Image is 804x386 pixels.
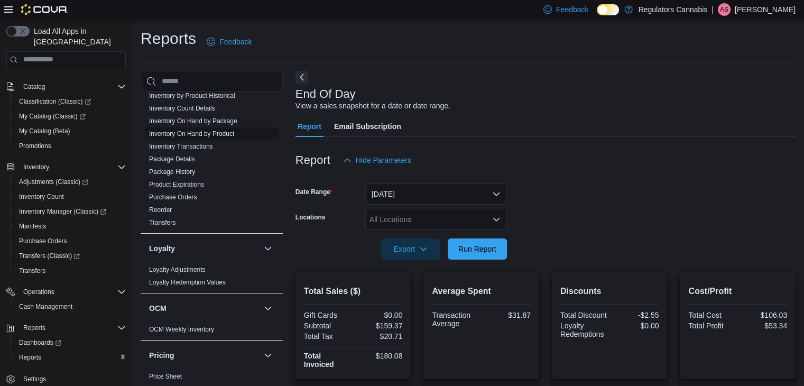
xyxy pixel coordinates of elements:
[334,116,401,137] span: Email Subscription
[295,100,450,112] div: View a sales snapshot for a date or date range.
[15,300,77,313] a: Cash Management
[262,302,274,315] button: OCM
[304,285,403,298] h2: Total Sales ($)
[612,321,659,330] div: $0.00
[560,321,607,338] div: Loyalty Redemptions
[19,192,64,201] span: Inventory Count
[149,155,195,163] span: Package Details
[141,28,196,49] h1: Reports
[19,207,106,216] span: Inventory Manager (Classic)
[15,205,126,218] span: Inventory Manager (Classic)
[149,243,260,254] button: Loyalty
[365,183,507,205] button: [DATE]
[295,154,330,167] h3: Report
[19,112,86,121] span: My Catalog (Classic)
[149,180,204,189] span: Product Expirations
[688,285,787,298] h2: Cost/Profit
[612,311,659,319] div: -$2.55
[15,220,50,233] a: Manifests
[740,321,787,330] div: $53.34
[149,181,204,188] a: Product Expirations
[19,373,50,385] a: Settings
[560,285,659,298] h2: Discounts
[11,234,130,249] button: Purchase Orders
[638,3,707,16] p: Regulators Cannabis
[15,190,68,203] a: Inventory Count
[149,168,195,176] span: Package History
[11,174,130,189] a: Adjustments (Classic)
[15,205,110,218] a: Inventory Manager (Classic)
[149,92,235,99] a: Inventory by Product Historical
[15,351,45,364] a: Reports
[2,284,130,299] button: Operations
[23,288,54,296] span: Operations
[492,215,501,224] button: Open list of options
[149,142,213,151] span: Inventory Transactions
[23,375,46,383] span: Settings
[19,372,126,385] span: Settings
[19,286,126,298] span: Operations
[19,161,53,173] button: Inventory
[15,140,126,152] span: Promotions
[304,311,351,319] div: Gift Cards
[21,4,68,15] img: Cova
[718,3,731,16] div: Ashley Smith
[432,311,479,328] div: Transaction Average
[149,326,214,333] a: OCM Weekly Inventory
[15,176,126,188] span: Adjustments (Classic)
[19,222,46,231] span: Manifests
[15,264,50,277] a: Transfers
[149,130,234,138] span: Inventory On Hand by Product
[149,243,175,254] h3: Loyalty
[15,250,126,262] span: Transfers (Classic)
[19,321,126,334] span: Reports
[19,97,91,106] span: Classification (Classic)
[15,110,126,123] span: My Catalog (Classic)
[149,206,172,214] a: Reorder
[149,104,215,113] span: Inventory Count Details
[11,94,130,109] a: Classification (Classic)
[11,249,130,263] a: Transfers (Classic)
[30,26,126,47] span: Load All Apps in [GEOGRAPHIC_DATA]
[19,237,67,245] span: Purchase Orders
[19,178,88,186] span: Adjustments (Classic)
[15,125,126,137] span: My Catalog (Beta)
[149,266,206,273] a: Loyalty Adjustments
[735,3,796,16] p: [PERSON_NAME]
[19,80,49,93] button: Catalog
[387,238,434,260] span: Export
[15,190,126,203] span: Inventory Count
[15,336,66,349] a: Dashboards
[19,127,70,135] span: My Catalog (Beta)
[15,220,126,233] span: Manifests
[149,303,260,314] button: OCM
[597,4,619,15] input: Dark Mode
[149,350,174,361] h3: Pricing
[355,321,402,330] div: $159.37
[149,373,182,380] a: Price Sheet
[19,353,41,362] span: Reports
[149,278,226,287] span: Loyalty Redemption Values
[15,110,90,123] a: My Catalog (Classic)
[15,95,95,108] a: Classification (Classic)
[15,264,126,277] span: Transfers
[19,338,61,347] span: Dashboards
[15,235,71,247] a: Purchase Orders
[720,3,728,16] span: AS
[149,105,215,112] a: Inventory Count Details
[15,250,84,262] a: Transfers (Classic)
[149,117,237,125] a: Inventory On Hand by Package
[149,91,235,100] span: Inventory by Product Historical
[141,263,283,293] div: Loyalty
[15,176,93,188] a: Adjustments (Classic)
[355,311,402,319] div: $0.00
[2,160,130,174] button: Inventory
[11,263,130,278] button: Transfers
[458,244,496,254] span: Run Report
[295,71,308,84] button: Next
[11,124,130,139] button: My Catalog (Beta)
[11,189,130,204] button: Inventory Count
[149,350,260,361] button: Pricing
[19,266,45,275] span: Transfers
